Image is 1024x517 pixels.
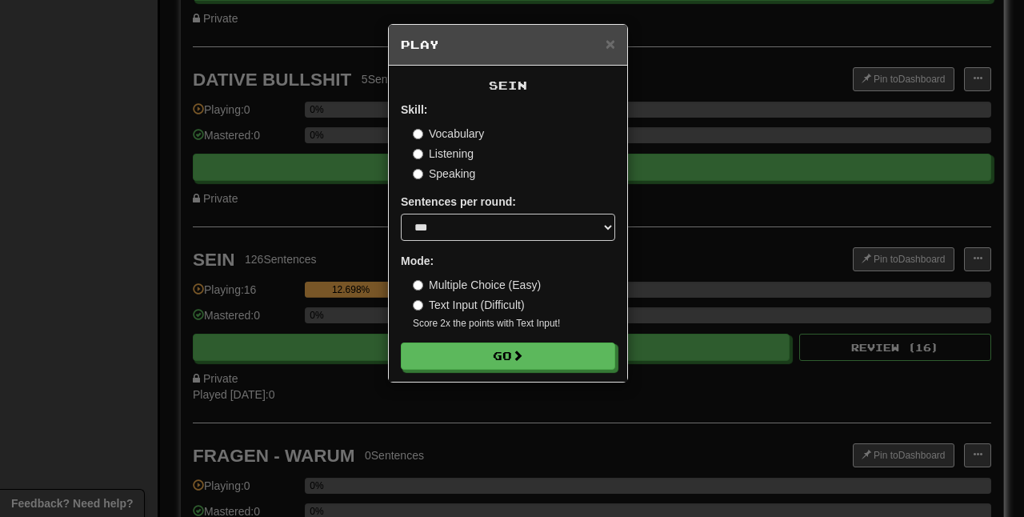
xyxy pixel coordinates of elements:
[606,34,615,53] span: ×
[401,254,434,267] strong: Mode:
[401,103,427,116] strong: Skill:
[413,317,615,331] small: Score 2x the points with Text Input !
[413,280,423,291] input: Multiple Choice (Easy)
[413,297,525,313] label: Text Input (Difficult)
[413,126,484,142] label: Vocabulary
[413,146,474,162] label: Listening
[606,35,615,52] button: Close
[401,194,516,210] label: Sentences per round:
[489,78,527,92] span: SEIN
[401,37,615,53] h5: Play
[413,129,423,139] input: Vocabulary
[401,343,615,370] button: Go
[413,166,475,182] label: Speaking
[413,149,423,159] input: Listening
[413,300,423,311] input: Text Input (Difficult)
[413,169,423,179] input: Speaking
[413,277,541,293] label: Multiple Choice (Easy)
